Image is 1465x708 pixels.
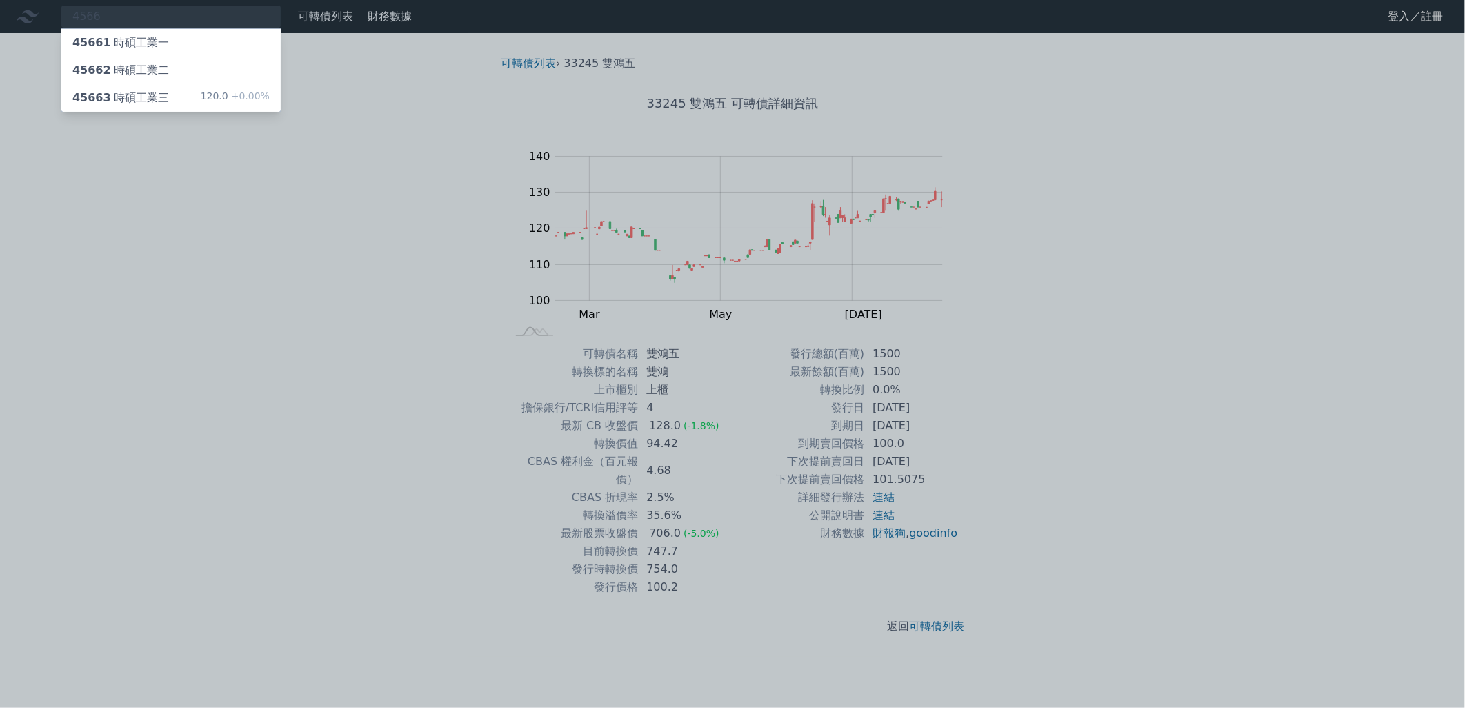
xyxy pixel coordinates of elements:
div: 120.0 [201,90,270,106]
span: +0.00% [228,90,270,101]
div: 時碩工業一 [72,35,169,51]
div: 時碩工業二 [72,62,169,79]
a: 45663時碩工業三 120.0+0.00% [61,84,281,112]
span: 45662 [72,63,111,77]
span: 45663 [72,91,111,104]
div: 時碩工業三 [72,90,169,106]
a: 45662時碩工業二 [61,57,281,84]
span: 45661 [72,36,111,49]
a: 45661時碩工業一 [61,29,281,57]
